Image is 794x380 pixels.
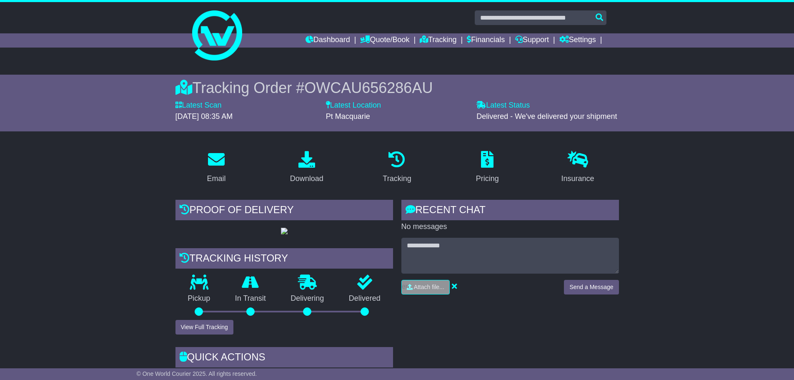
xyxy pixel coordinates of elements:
div: Tracking [383,173,411,184]
div: Quick Actions [175,347,393,370]
span: OWCAU656286AU [304,79,433,96]
div: Download [290,173,323,184]
img: GetPodImage [281,228,288,234]
a: Email [201,148,231,187]
div: RECENT CHAT [401,200,619,222]
a: Quote/Book [360,33,409,48]
label: Latest Scan [175,101,222,110]
div: Tracking history [175,248,393,271]
div: Proof of Delivery [175,200,393,222]
a: Settings [559,33,596,48]
button: View Full Tracking [175,320,233,335]
span: [DATE] 08:35 AM [175,112,233,121]
a: Dashboard [306,33,350,48]
div: Email [207,173,225,184]
p: In Transit [223,294,278,303]
a: Pricing [471,148,504,187]
span: Delivered - We've delivered your shipment [476,112,617,121]
label: Latest Location [326,101,381,110]
div: Tracking Order # [175,79,619,97]
a: Financials [467,33,505,48]
p: No messages [401,222,619,232]
a: Tracking [377,148,416,187]
a: Tracking [420,33,456,48]
a: Support [515,33,549,48]
a: Download [285,148,329,187]
div: Pricing [476,173,499,184]
label: Latest Status [476,101,530,110]
p: Pickup [175,294,223,303]
button: Send a Message [564,280,619,294]
div: Insurance [561,173,594,184]
span: © One World Courier 2025. All rights reserved. [137,370,257,377]
a: Insurance [556,148,600,187]
p: Delivered [336,294,393,303]
span: Pt Macquarie [326,112,370,121]
p: Delivering [278,294,337,303]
